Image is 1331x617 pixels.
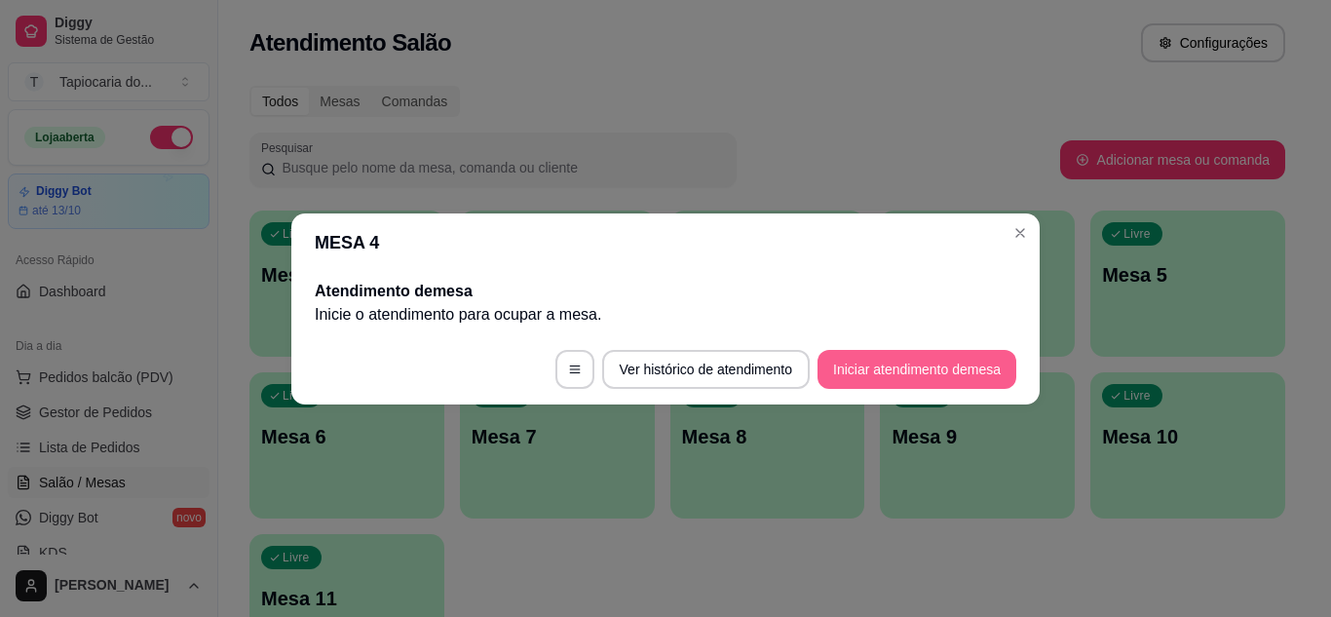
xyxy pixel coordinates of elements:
[291,213,1040,272] header: MESA 4
[1005,217,1036,249] button: Close
[315,280,1016,303] h2: Atendimento de mesa
[602,350,810,389] button: Ver histórico de atendimento
[818,350,1016,389] button: Iniciar atendimento demesa
[315,303,1016,327] p: Inicie o atendimento para ocupar a mesa .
